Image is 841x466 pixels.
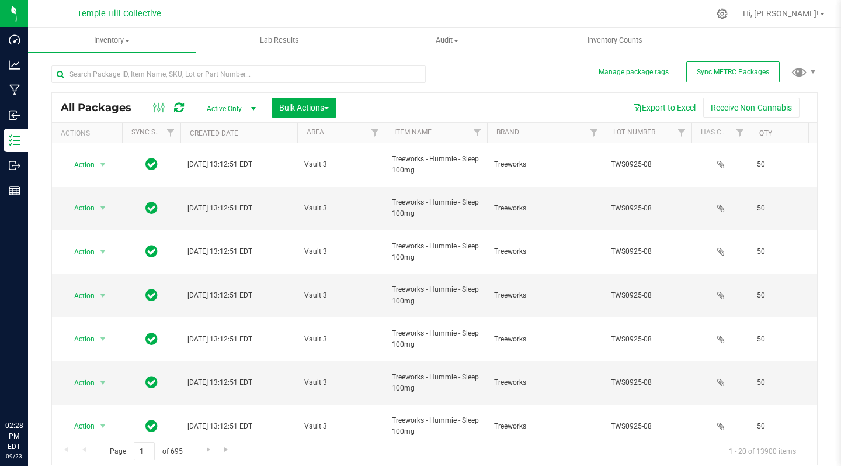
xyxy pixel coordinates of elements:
div: Actions [61,129,117,137]
span: Treeworks - Hummie - Sleep 100mg [392,154,480,176]
span: In Sync [145,243,158,260]
span: select [96,288,110,304]
a: Area [307,128,324,136]
span: 50 [757,290,801,301]
button: Bulk Actions [272,98,336,118]
a: Qty [759,129,772,137]
span: TWS0925-08 [611,421,684,432]
a: Lot Number [613,128,655,136]
span: Treeworks - Hummie - Sleep 100mg [392,284,480,306]
span: In Sync [145,331,158,347]
span: In Sync [145,287,158,303]
span: 50 [757,246,801,257]
iframe: Resource center [12,372,47,408]
span: select [96,244,110,260]
a: Inventory [28,28,196,53]
span: In Sync [145,156,158,172]
span: Treeworks - Hummie - Sleep 100mg [392,328,480,350]
span: Audit [364,35,530,46]
span: In Sync [145,374,158,391]
span: select [96,157,110,173]
inline-svg: Inventory [9,134,20,146]
span: Hi, [PERSON_NAME]! [743,9,819,18]
inline-svg: Reports [9,185,20,196]
a: Filter [585,123,604,143]
button: Receive Non-Cannabis [703,98,800,118]
a: Lab Results [196,28,363,53]
span: Treeworks - Hummie - Sleep 100mg [392,372,480,394]
span: Sync METRC Packages [697,68,769,76]
span: Treeworks - Hummie - Sleep 100mg [392,415,480,437]
span: Action [64,375,95,391]
span: [DATE] 13:12:51 EDT [187,421,252,432]
span: Bulk Actions [279,103,329,112]
a: Item Name [394,128,432,136]
span: In Sync [145,418,158,434]
span: Vault 3 [304,290,378,301]
a: Go to the next page [200,442,217,458]
span: TWS0925-08 [611,334,684,345]
span: [DATE] 13:12:51 EDT [187,203,252,214]
span: select [96,375,110,391]
span: select [96,418,110,434]
span: Vault 3 [304,203,378,214]
span: Vault 3 [304,377,378,388]
span: Action [64,288,95,304]
span: [DATE] 13:12:51 EDT [187,377,252,388]
span: 1 - 20 of 13900 items [720,442,805,460]
span: Inventory Counts [572,35,658,46]
span: Treeworks [494,290,597,301]
span: 50 [757,203,801,214]
span: [DATE] 13:12:51 EDT [187,246,252,257]
span: Treeworks [494,159,597,170]
span: Treeworks [494,246,597,257]
span: [DATE] 13:12:51 EDT [187,159,252,170]
span: Treeworks [494,377,597,388]
span: Treeworks [494,203,597,214]
span: 50 [757,334,801,345]
span: select [96,331,110,347]
span: 50 [757,421,801,432]
span: Vault 3 [304,334,378,345]
span: Action [64,331,95,347]
span: Action [64,244,95,260]
span: Action [64,157,95,173]
p: 09/23 [5,452,23,461]
a: Inventory Counts [531,28,698,53]
span: TWS0925-08 [611,377,684,388]
p: 02:28 PM EDT [5,420,23,452]
span: Vault 3 [304,159,378,170]
span: Temple Hill Collective [77,9,161,19]
span: TWS0925-08 [611,203,684,214]
span: 50 [757,159,801,170]
th: Has COA [691,123,750,143]
div: Manage settings [715,8,729,19]
span: Vault 3 [304,246,378,257]
button: Export to Excel [625,98,703,118]
span: Treeworks - Hummie - Sleep 100mg [392,197,480,219]
span: Action [64,418,95,434]
a: Filter [468,123,487,143]
span: Vault 3 [304,421,378,432]
span: TWS0925-08 [611,290,684,301]
span: TWS0925-08 [611,159,684,170]
span: Inventory [28,35,196,46]
iframe: Resource center unread badge [34,371,48,385]
a: Filter [672,123,691,143]
span: [DATE] 13:12:51 EDT [187,290,252,301]
input: 1 [134,442,155,460]
inline-svg: Analytics [9,59,20,71]
a: Go to the last page [218,442,235,458]
span: Treeworks [494,334,597,345]
a: Filter [366,123,385,143]
a: Brand [496,128,519,136]
span: Treeworks [494,421,597,432]
inline-svg: Manufacturing [9,84,20,96]
span: Treeworks - Hummie - Sleep 100mg [392,241,480,263]
inline-svg: Outbound [9,160,20,171]
span: Lab Results [244,35,315,46]
span: select [96,200,110,216]
a: Sync Status [131,128,176,136]
span: Action [64,200,95,216]
button: Manage package tags [599,67,669,77]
